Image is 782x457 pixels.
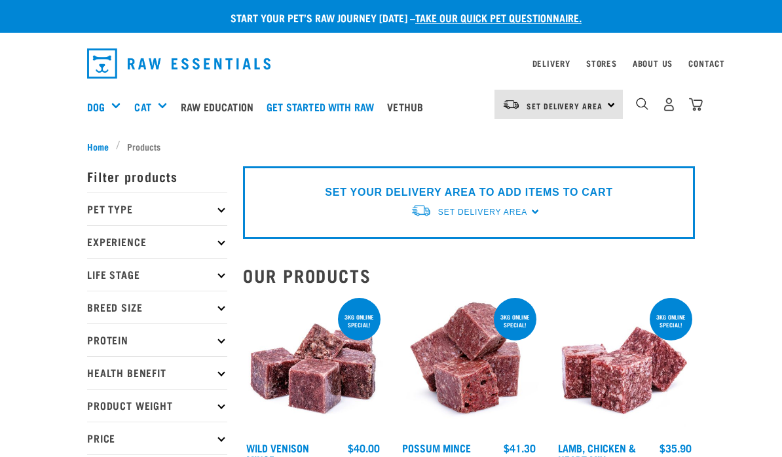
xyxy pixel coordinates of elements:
p: Product Weight [87,389,227,422]
a: Vethub [384,81,433,133]
p: Protein [87,323,227,356]
a: About Us [633,61,673,65]
img: van-moving.png [411,204,432,217]
img: home-icon@2x.png [689,98,703,111]
img: user.png [662,98,676,111]
p: Filter products [87,160,227,192]
p: Experience [87,225,227,258]
p: Breed Size [87,291,227,323]
a: Dog [87,99,105,115]
a: Raw Education [177,81,263,133]
div: $41.30 [504,442,536,454]
img: van-moving.png [502,99,520,111]
a: Get started with Raw [263,81,384,133]
span: Set Delivery Area [438,208,527,217]
span: Home [87,139,109,153]
a: Home [87,139,116,153]
nav: breadcrumbs [87,139,695,153]
p: Health Benefit [87,356,227,389]
img: Raw Essentials Logo [87,48,270,79]
nav: dropdown navigation [77,43,705,84]
a: take our quick pet questionnaire. [415,14,582,20]
img: 1102 Possum Mince 01 [399,295,539,435]
div: 3kg online special! [494,307,536,335]
img: 1124 Lamb Chicken Heart Mix 01 [555,295,695,435]
a: Stores [586,61,617,65]
span: Set Delivery Area [527,103,603,108]
img: Pile Of Cubed Wild Venison Mince For Pets [243,295,383,435]
a: Cat [134,99,151,115]
img: home-icon-1@2x.png [636,98,648,110]
div: 3kg online special! [338,307,381,335]
p: Price [87,422,227,454]
p: Life Stage [87,258,227,291]
div: $35.90 [660,442,692,454]
a: Possum Mince [402,445,471,450]
a: Contact [688,61,725,65]
p: SET YOUR DELIVERY AREA TO ADD ITEMS TO CART [325,185,612,200]
h2: Our Products [243,265,695,285]
p: Pet Type [87,192,227,225]
div: 3kg online special! [650,307,692,335]
div: $40.00 [348,442,380,454]
a: Delivery [532,61,570,65]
